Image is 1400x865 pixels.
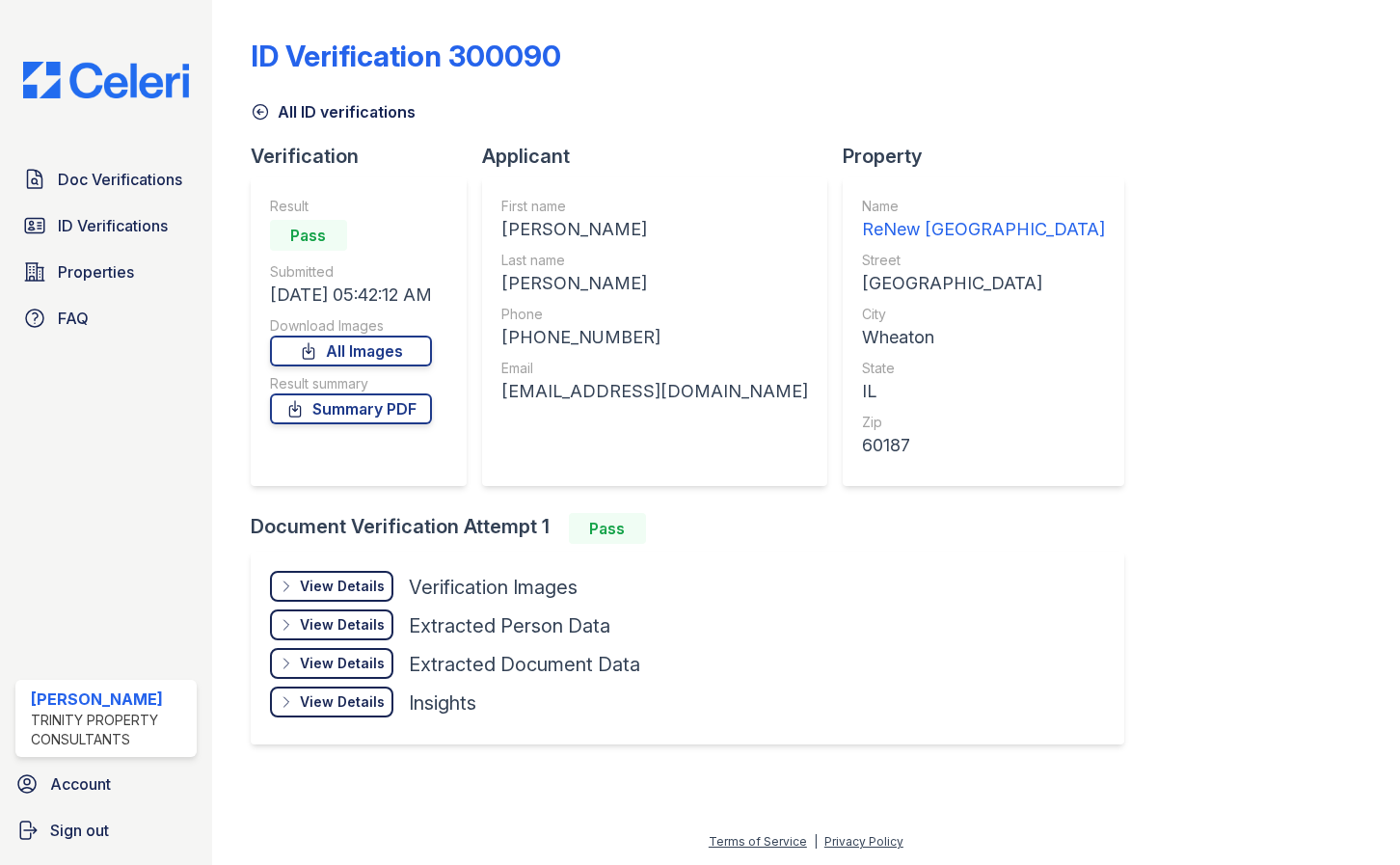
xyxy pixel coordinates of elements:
[8,765,204,803] a: Account
[501,216,808,243] div: [PERSON_NAME]
[409,612,610,639] div: Extracted Person Data
[1319,788,1381,846] iframe: chat widget
[251,39,561,73] div: ID Verification 300090
[300,577,385,596] div: View Details
[15,206,197,245] a: ID Verifications
[824,834,903,849] a: Privacy Policy
[58,214,168,237] span: ID Verifications
[300,654,385,673] div: View Details
[862,324,1105,351] div: Wheaton
[31,688,189,711] div: [PERSON_NAME]
[251,100,416,123] a: All ID verifications
[270,282,432,309] div: [DATE] 05:42:12 AM
[8,811,204,850] a: Sign out
[501,270,808,297] div: [PERSON_NAME]
[862,413,1105,432] div: Zip
[15,253,197,291] a: Properties
[31,711,189,749] div: Trinity Property Consultants
[251,513,1140,544] div: Document Verification Attempt 1
[15,299,197,338] a: FAQ
[270,393,432,424] a: Summary PDF
[270,316,432,336] div: Download Images
[814,834,818,849] div: |
[862,197,1105,216] div: Name
[270,220,347,251] div: Pass
[569,513,646,544] div: Pass
[58,168,182,191] span: Doc Verifications
[501,324,808,351] div: [PHONE_NUMBER]
[251,143,482,170] div: Verification
[862,432,1105,459] div: 60187
[862,305,1105,324] div: City
[501,305,808,324] div: Phone
[501,378,808,405] div: [EMAIL_ADDRESS][DOMAIN_NAME]
[862,216,1105,243] div: ReNew [GEOGRAPHIC_DATA]
[862,359,1105,378] div: State
[409,574,578,601] div: Verification Images
[501,251,808,270] div: Last name
[409,651,640,678] div: Extracted Document Data
[862,251,1105,270] div: Street
[58,260,134,284] span: Properties
[58,307,89,330] span: FAQ
[270,336,432,366] a: All Images
[270,374,432,393] div: Result summary
[862,197,1105,243] a: Name ReNew [GEOGRAPHIC_DATA]
[501,197,808,216] div: First name
[709,834,807,849] a: Terms of Service
[15,160,197,199] a: Doc Verifications
[482,143,843,170] div: Applicant
[862,378,1105,405] div: IL
[862,270,1105,297] div: [GEOGRAPHIC_DATA]
[50,819,109,842] span: Sign out
[300,692,385,712] div: View Details
[501,359,808,378] div: Email
[843,143,1140,170] div: Property
[270,197,432,216] div: Result
[270,262,432,282] div: Submitted
[50,772,111,796] span: Account
[8,62,204,98] img: CE_Logo_Blue-a8612792a0a2168367f1c8372b55b34899dd931a85d93a1a3d3e32e68fde9ad4.png
[300,615,385,635] div: View Details
[409,689,476,716] div: Insights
